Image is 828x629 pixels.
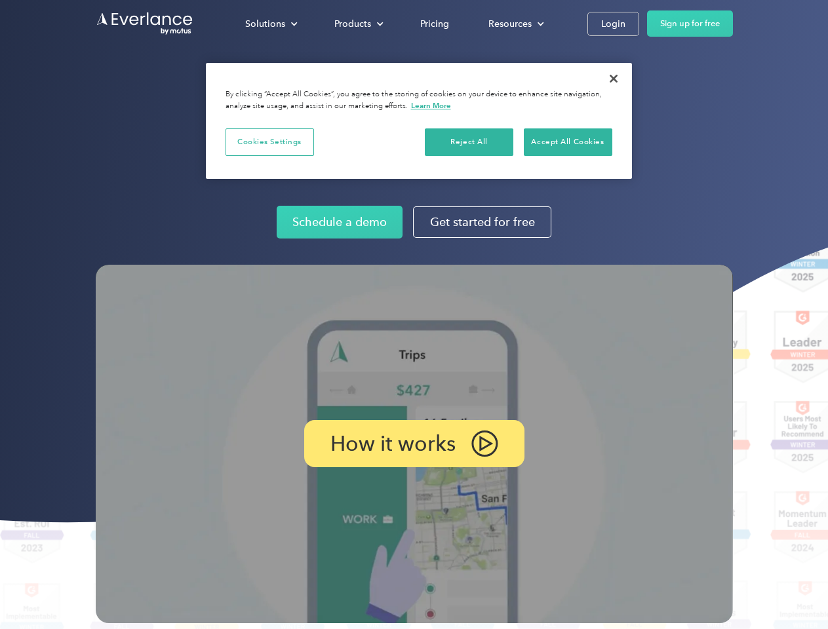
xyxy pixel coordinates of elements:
a: Schedule a demo [277,206,403,238]
div: Products [321,12,394,35]
div: Products [334,16,371,32]
div: Privacy [206,63,632,179]
button: Close [599,64,628,93]
div: Resources [475,12,555,35]
div: Login [601,16,625,32]
a: Get started for free [413,206,551,238]
div: Pricing [420,16,449,32]
p: How it works [330,436,456,451]
button: Accept All Cookies [524,128,612,156]
div: Solutions [245,16,285,32]
div: Solutions [232,12,308,35]
button: Cookies Settings [226,128,314,156]
div: By clicking “Accept All Cookies”, you agree to the storing of cookies on your device to enhance s... [226,89,612,112]
a: More information about your privacy, opens in a new tab [411,101,451,110]
a: Sign up for free [647,10,733,37]
a: Login [587,12,639,36]
button: Reject All [425,128,513,156]
a: Go to homepage [96,11,194,36]
div: Resources [488,16,532,32]
a: Pricing [407,12,462,35]
div: Cookie banner [206,63,632,179]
